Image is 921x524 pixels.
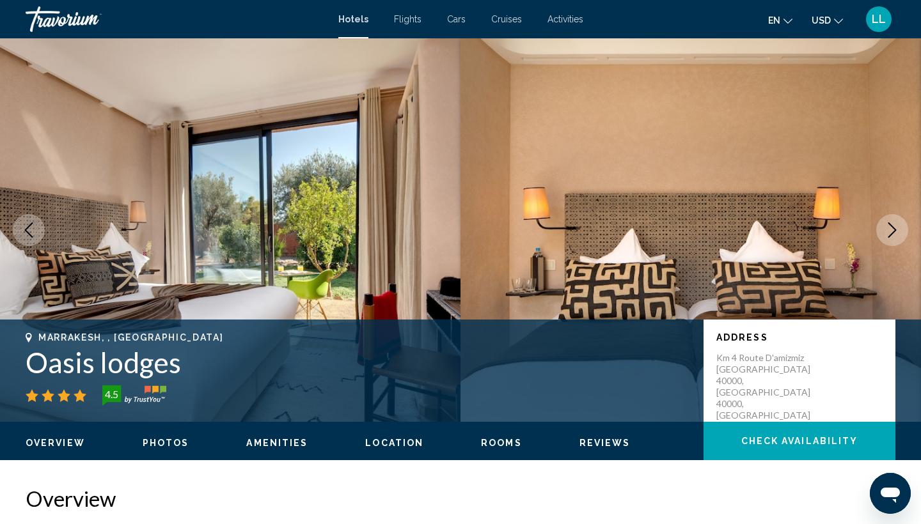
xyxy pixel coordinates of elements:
[768,15,780,26] span: en
[704,422,895,460] button: Check Availability
[872,13,886,26] span: LL
[579,438,631,448] span: Reviews
[447,14,466,24] a: Cars
[870,473,911,514] iframe: Bouton de lancement de la fenêtre de messagerie
[102,385,166,406] img: trustyou-badge-hor.svg
[862,6,895,33] button: User Menu
[26,438,85,448] span: Overview
[394,14,421,24] a: Flights
[26,6,326,32] a: Travorium
[143,437,189,449] button: Photos
[26,437,85,449] button: Overview
[481,437,522,449] button: Rooms
[143,438,189,448] span: Photos
[812,15,831,26] span: USD
[38,332,223,343] span: Marrakesh, , [GEOGRAPHIC_DATA]
[26,486,895,511] h2: Overview
[365,437,423,449] button: Location
[98,387,124,402] div: 4.5
[876,214,908,246] button: Next image
[338,14,368,24] a: Hotels
[246,437,308,449] button: Amenities
[491,14,522,24] a: Cruises
[26,346,691,379] h1: Oasis lodges
[768,11,792,29] button: Change language
[13,214,45,246] button: Previous image
[365,438,423,448] span: Location
[547,14,583,24] a: Activities
[579,437,631,449] button: Reviews
[246,438,308,448] span: Amenities
[716,352,819,421] p: Km 4 Route D'amizmiz [GEOGRAPHIC_DATA] 40000, [GEOGRAPHIC_DATA] 40000, [GEOGRAPHIC_DATA]
[481,438,522,448] span: Rooms
[741,436,858,447] span: Check Availability
[716,332,883,343] p: Address
[812,11,843,29] button: Change currency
